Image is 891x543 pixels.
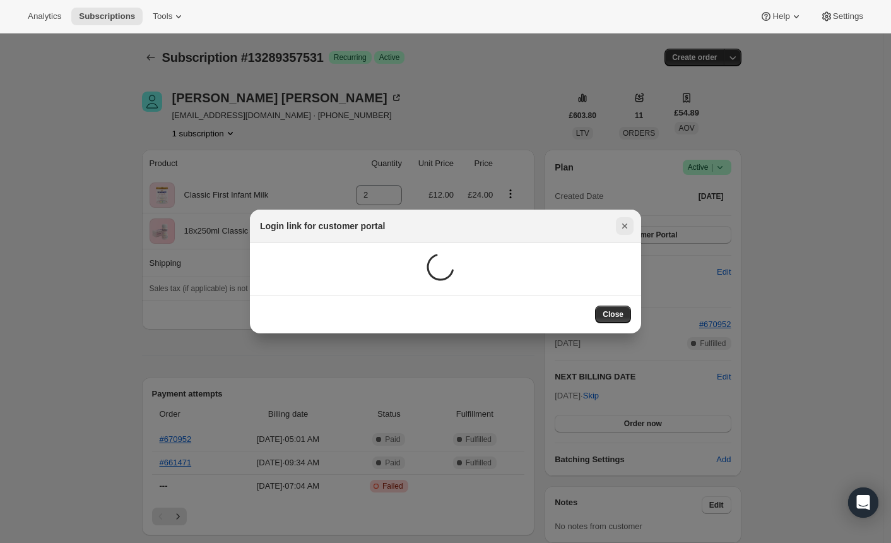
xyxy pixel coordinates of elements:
[145,8,192,25] button: Tools
[603,309,623,319] span: Close
[848,487,878,518] div: Open Intercom Messenger
[833,11,863,21] span: Settings
[752,8,810,25] button: Help
[260,220,385,232] h2: Login link for customer portal
[813,8,871,25] button: Settings
[595,306,631,323] button: Close
[28,11,61,21] span: Analytics
[772,11,789,21] span: Help
[71,8,143,25] button: Subscriptions
[79,11,135,21] span: Subscriptions
[153,11,172,21] span: Tools
[20,8,69,25] button: Analytics
[616,217,634,235] button: Close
